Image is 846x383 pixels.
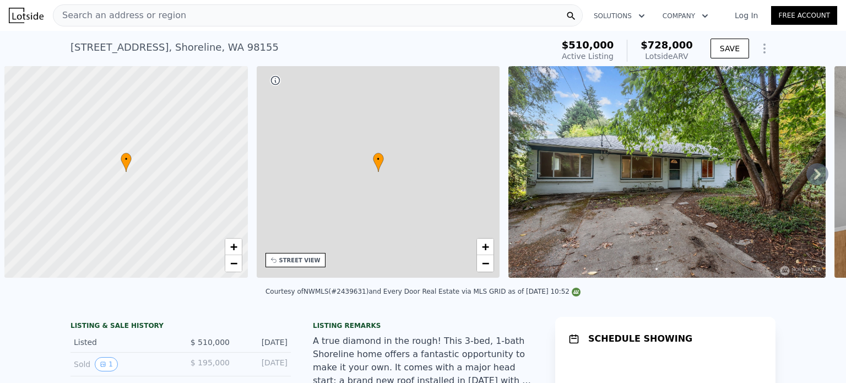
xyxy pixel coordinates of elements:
[265,288,581,295] div: Courtesy of NWMLS (#2439631) and Every Door Real Estate via MLS GRID as of [DATE] 10:52
[9,8,44,23] img: Lotside
[313,321,533,330] div: Listing remarks
[562,39,614,51] span: $510,000
[230,240,237,253] span: +
[74,357,172,371] div: Sold
[279,256,321,265] div: STREET VIEW
[70,40,279,55] div: [STREET_ADDRESS] , Shoreline , WA 98155
[95,357,118,371] button: View historical data
[572,288,581,296] img: NWMLS Logo
[191,338,230,347] span: $ 510,000
[225,255,242,272] a: Zoom out
[238,337,288,348] div: [DATE]
[373,154,384,164] span: •
[53,9,186,22] span: Search an address or region
[191,358,230,367] span: $ 195,000
[230,256,237,270] span: −
[711,39,749,58] button: SAVE
[121,153,132,172] div: •
[753,37,775,60] button: Show Options
[588,332,692,346] h1: SCHEDULE SHOWING
[373,153,384,172] div: •
[74,337,172,348] div: Listed
[121,154,132,164] span: •
[482,240,489,253] span: +
[641,51,693,62] div: Lotside ARV
[477,239,493,255] a: Zoom in
[641,39,693,51] span: $728,000
[508,66,826,278] img: Sale: 169864995 Parcel: 98046083
[771,6,837,25] a: Free Account
[585,6,654,26] button: Solutions
[654,6,717,26] button: Company
[225,239,242,255] a: Zoom in
[477,255,493,272] a: Zoom out
[562,52,614,61] span: Active Listing
[482,256,489,270] span: −
[70,321,291,332] div: LISTING & SALE HISTORY
[722,10,771,21] a: Log In
[238,357,288,371] div: [DATE]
